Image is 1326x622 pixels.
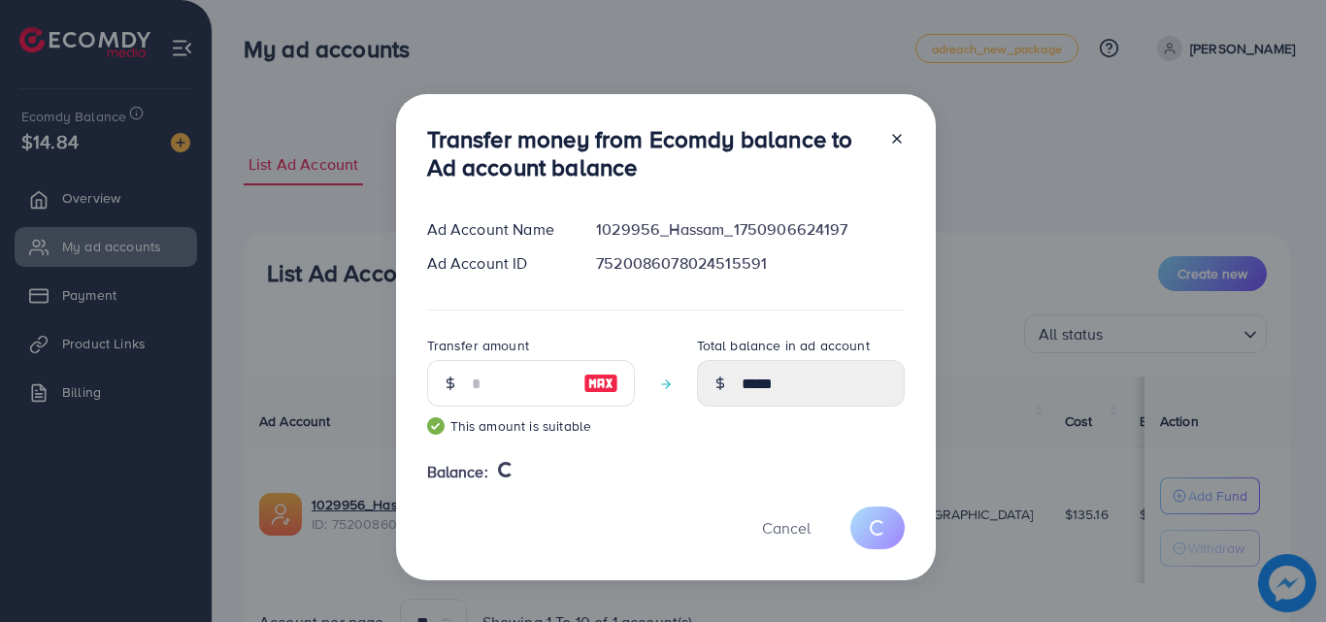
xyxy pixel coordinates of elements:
small: This amount is suitable [427,416,635,436]
div: Ad Account Name [412,218,581,241]
label: Total balance in ad account [697,336,870,355]
div: Ad Account ID [412,252,581,275]
img: guide [427,417,445,435]
h3: Transfer money from Ecomdy balance to Ad account balance [427,125,874,181]
span: Cancel [762,517,811,539]
img: image [583,372,618,395]
span: Balance: [427,461,488,483]
label: Transfer amount [427,336,529,355]
div: 7520086078024515591 [580,252,919,275]
div: 1029956_Hassam_1750906624197 [580,218,919,241]
button: Cancel [738,507,835,548]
